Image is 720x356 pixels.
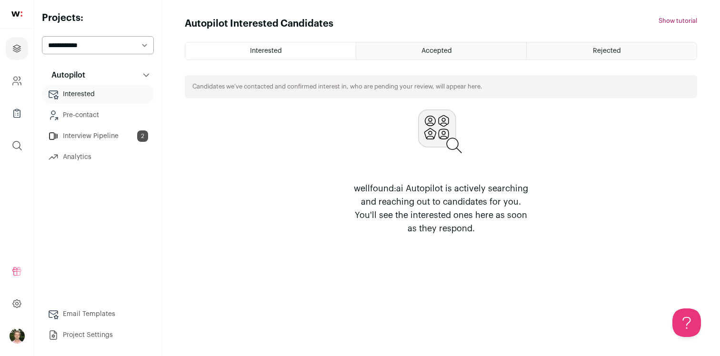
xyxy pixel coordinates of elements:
[672,308,701,337] iframe: Toggle Customer Support
[356,42,526,59] a: Accepted
[659,17,697,25] button: Show tutorial
[137,130,148,142] span: 2
[6,37,28,60] a: Projects
[42,127,154,146] a: Interview Pipeline2
[350,182,532,235] p: wellfound:ai Autopilot is actively searching and reaching out to candidates for you. You'll see t...
[42,148,154,167] a: Analytics
[6,102,28,125] a: Company Lists
[6,69,28,92] a: Company and ATS Settings
[42,11,154,25] h2: Projects:
[185,17,333,30] h1: Autopilot Interested Candidates
[10,328,25,344] button: Open dropdown
[192,83,482,90] p: Candidates we’ve contacted and confirmed interest in, who are pending your review, will appear here.
[527,42,697,59] a: Rejected
[42,85,154,104] a: Interested
[593,48,621,54] span: Rejected
[46,69,85,81] p: Autopilot
[42,106,154,125] a: Pre-contact
[42,326,154,345] a: Project Settings
[10,328,25,344] img: 18664549-medium_jpg
[42,66,154,85] button: Autopilot
[250,48,282,54] span: Interested
[421,48,452,54] span: Accepted
[42,305,154,324] a: Email Templates
[11,11,22,17] img: wellfound-shorthand-0d5821cbd27db2630d0214b213865d53afaa358527fdda9d0ea32b1df1b89c2c.svg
